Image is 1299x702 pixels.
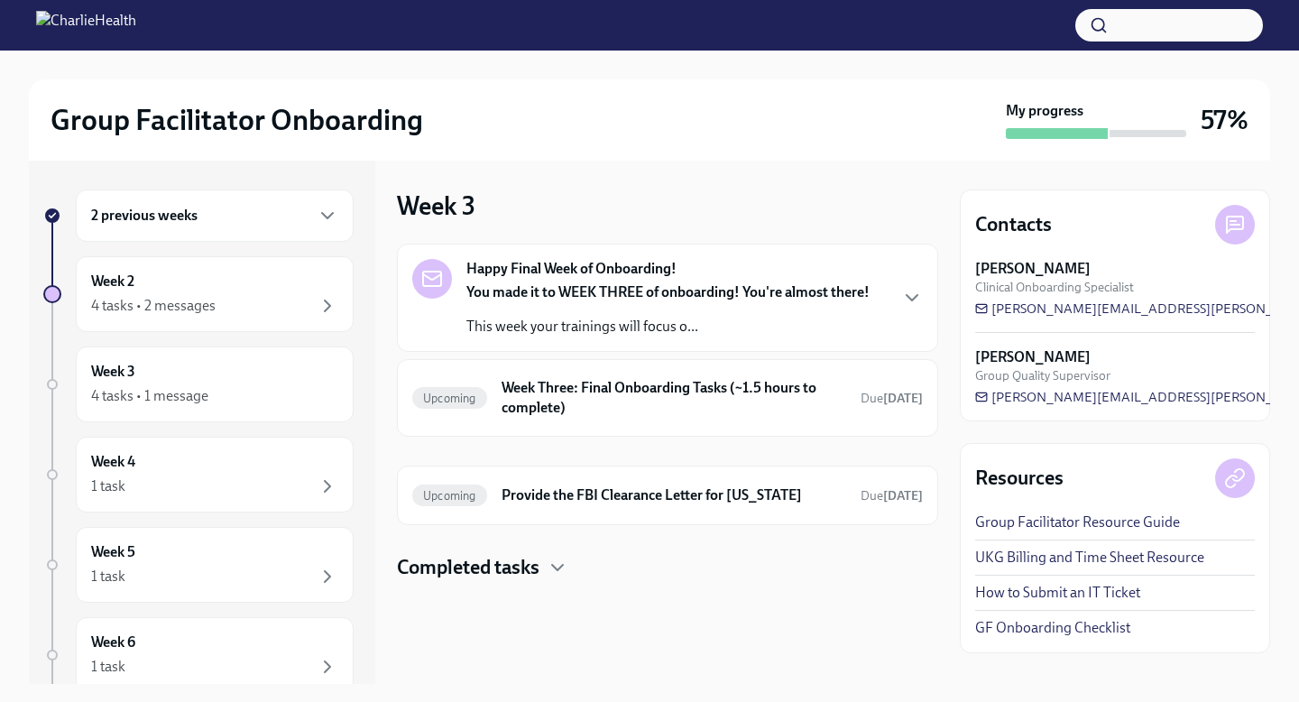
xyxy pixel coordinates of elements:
strong: You made it to WEEK THREE of onboarding! You're almost there! [466,283,870,300]
a: Week 41 task [43,437,354,513]
span: September 16th, 2025 10:00 [861,487,923,504]
a: How to Submit an IT Ticket [975,583,1140,603]
strong: [DATE] [883,391,923,406]
strong: [DATE] [883,488,923,503]
a: Week 34 tasks • 1 message [43,346,354,422]
h4: Contacts [975,211,1052,238]
h6: Week 6 [91,633,135,652]
a: Group Facilitator Resource Guide [975,513,1180,532]
h4: Resources [975,465,1064,492]
span: Clinical Onboarding Specialist [975,279,1134,296]
div: 4 tasks • 1 message [91,386,208,406]
a: UKG Billing and Time Sheet Resource [975,548,1204,568]
div: 2 previous weeks [76,189,354,242]
h6: Provide the FBI Clearance Letter for [US_STATE] [502,485,846,505]
a: UpcomingProvide the FBI Clearance Letter for [US_STATE]Due[DATE] [412,481,923,510]
p: This week your trainings will focus o... [466,317,870,337]
a: Week 51 task [43,527,354,603]
span: Group Quality Supervisor [975,367,1110,384]
div: 1 task [91,567,125,587]
a: UpcomingWeek Three: Final Onboarding Tasks (~1.5 hours to complete)Due[DATE] [412,374,923,421]
div: Completed tasks [397,554,938,581]
strong: [PERSON_NAME] [975,347,1091,367]
div: 1 task [91,657,125,677]
img: CharlieHealth [36,11,136,40]
h3: 57% [1201,104,1248,136]
h6: Week 5 [91,542,135,562]
a: Week 61 task [43,617,354,693]
a: GF Onboarding Checklist [975,618,1130,638]
span: August 30th, 2025 10:00 [861,390,923,407]
h6: Week 4 [91,452,135,472]
h6: Week 2 [91,272,134,291]
h6: Week Three: Final Onboarding Tasks (~1.5 hours to complete) [502,378,846,418]
span: Due [861,391,923,406]
h2: Group Facilitator Onboarding [51,102,423,138]
h6: 2 previous weeks [91,206,198,226]
a: Week 24 tasks • 2 messages [43,256,354,332]
div: 4 tasks • 2 messages [91,296,216,316]
div: 1 task [91,476,125,496]
h3: Week 3 [397,189,475,222]
strong: [PERSON_NAME] [975,259,1091,279]
span: Upcoming [412,392,487,405]
span: Upcoming [412,489,487,503]
span: Due [861,488,923,503]
h4: Completed tasks [397,554,539,581]
strong: Happy Final Week of Onboarding! [466,259,677,279]
h6: Week 3 [91,362,135,382]
strong: My progress [1006,101,1083,121]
